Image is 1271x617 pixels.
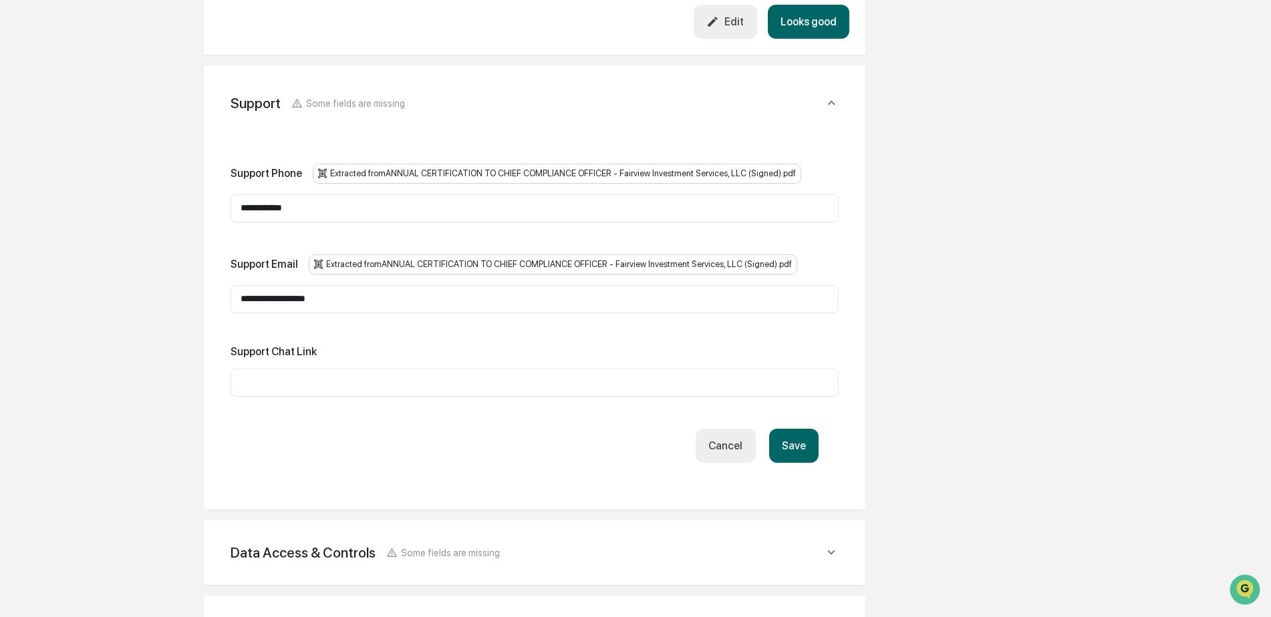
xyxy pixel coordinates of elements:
div: We're available if you need us! [45,116,169,126]
div: SupportSome fields are missing [220,81,849,125]
p: How can we help? [13,28,243,49]
a: 🔎Data Lookup [8,188,90,212]
a: Powered byPylon [94,226,162,236]
img: 1746055101610-c473b297-6a78-478c-a979-82029cc54cd1 [13,102,37,126]
span: Preclearance [27,168,86,182]
a: 🗄️Attestations [92,163,171,187]
button: Edit [694,5,757,39]
div: Data Access & Controls [231,544,376,561]
div: Extracted from ANNUAL CERTIFICATION TO CHIEF COMPLIANCE OFFICER - Fairview Investment Services, L... [313,164,801,184]
button: Save [769,429,819,463]
div: Edit [706,15,744,28]
iframe: Open customer support [1228,573,1264,609]
span: Pylon [133,226,162,236]
div: 🗄️ [97,170,108,180]
span: Data Lookup [27,194,84,207]
div: Data Access & ControlsSome fields are missing [220,536,849,569]
button: Cancel [696,429,755,463]
div: Support Email [231,258,298,270]
span: Attestations [110,168,166,182]
div: 🔎 [13,195,24,206]
div: Support Phone [231,167,302,180]
a: 🖐️Preclearance [8,163,92,187]
div: Support Chat Link [231,345,317,358]
div: Extracted from ANNUAL CERTIFICATION TO CHIEF COMPLIANCE OFFICER - Fairview Investment Services, L... [309,254,797,274]
div: Support [231,95,281,112]
span: Some fields are missing [306,97,405,109]
button: Looks good [768,5,849,39]
div: Start new chat [45,102,219,116]
div: 🖐️ [13,170,24,180]
span: Some fields are missing [401,547,500,558]
button: Start new chat [227,106,243,122]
